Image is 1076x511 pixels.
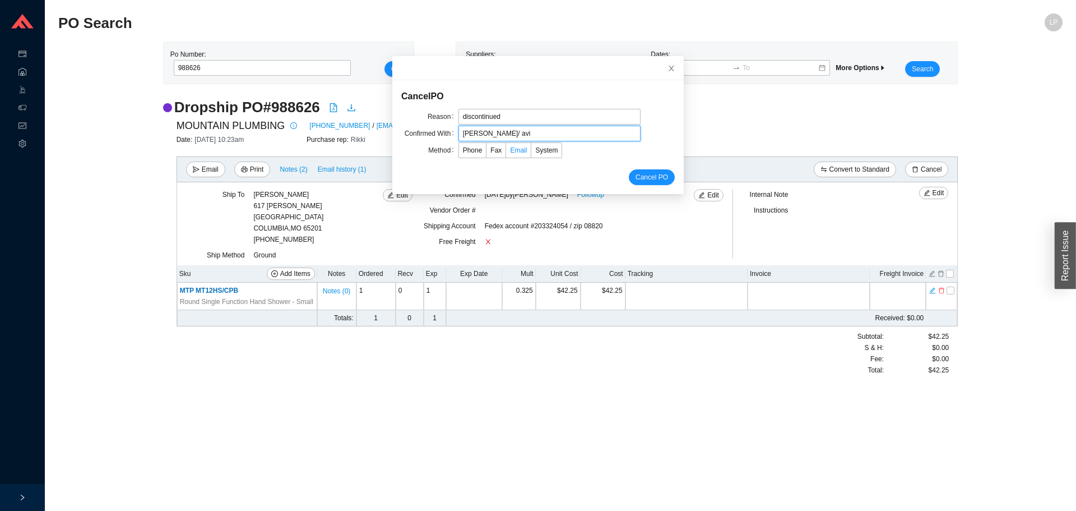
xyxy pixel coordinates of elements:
[581,283,625,310] td: $42.25
[875,314,905,322] span: Received:
[933,187,944,199] span: Edit
[383,189,412,201] button: editEdit
[279,163,308,171] button: Notes (2)
[234,162,271,177] button: printerPrint
[879,65,886,71] span: caret-right
[424,265,446,283] th: Exp
[186,162,225,177] button: sendEmail
[180,296,313,307] span: Round Single Function Hand Shower - Small
[937,269,945,277] button: delete
[351,136,365,144] span: Rikki
[1050,13,1058,31] span: LP
[919,187,949,199] button: editEdit
[317,162,367,177] button: Email history (1)
[912,63,933,75] span: Search
[655,62,730,73] input: From
[309,120,370,131] a: [PHONE_NUMBER]
[929,286,936,293] button: edit
[829,164,889,175] span: Convert to Standard
[732,64,740,72] span: swap-right
[424,310,446,326] td: 1
[814,162,896,177] button: swapConvert to Standard
[485,238,491,245] span: close
[884,331,949,342] div: $42.25
[743,62,818,73] input: To
[836,64,885,72] span: More Options
[285,118,300,133] button: info-circle
[177,117,285,134] span: MOUNTAIN PLUMBING
[490,146,502,154] span: Fax
[932,353,949,365] span: $0.00
[267,268,315,280] button: plus-circleAdd Items
[18,46,26,64] span: credit-card
[820,166,827,174] span: swap
[193,166,200,174] span: send
[884,365,949,376] div: $42.25
[280,164,307,175] span: Notes ( 2 )
[750,191,789,199] span: Internal Note
[356,310,396,326] td: 1
[648,49,833,77] div: Dates:
[253,189,383,234] div: [PERSON_NAME] 617 [PERSON_NAME][GEOGRAPHIC_DATA] COLUMBIA , MO 65201
[577,189,604,200] a: Followup
[329,103,338,112] span: file-pdf
[18,118,26,136] span: fund
[748,265,870,283] th: Invoice
[334,314,354,322] span: Totals:
[356,265,396,283] th: Ordered
[170,49,348,77] div: Po Number:
[424,283,446,310] td: 1
[396,310,424,326] td: 0
[207,251,244,259] span: Ship Method
[864,342,884,353] span: S & H:
[241,166,248,174] span: printer
[485,189,568,200] span: [DATE] by [PERSON_NAME]
[868,365,884,376] span: Total:
[754,206,788,214] span: Instructions
[396,265,424,283] th: Recv
[387,192,394,200] span: edit
[347,103,356,112] span: download
[384,61,407,77] button: Go
[377,120,490,131] a: [EMAIL_ADDRESS][DOMAIN_NAME]
[271,270,278,278] span: plus-circle
[430,206,476,214] span: Vendor Order #
[463,49,648,77] div: Suppliers:
[347,103,356,114] a: download
[194,136,244,144] span: [DATE] 10:23am
[428,109,458,125] label: Reason
[921,164,941,175] span: Cancel
[396,190,408,201] span: Edit
[180,287,238,294] span: MTP MT12HS/CPB
[905,162,948,177] button: deleteCancel
[924,190,930,197] span: edit
[356,283,396,310] td: 1
[439,238,475,246] span: Free Freight
[318,164,367,175] span: Email history (1)
[401,89,675,104] div: Cancel PO
[629,169,675,185] button: Cancel PO
[250,164,264,175] span: Print
[884,342,949,353] div: $0.00
[929,287,936,294] span: edit
[536,283,581,310] td: $42.25
[581,265,625,283] th: Cost
[732,64,740,72] span: to
[905,61,940,77] button: Search
[329,103,338,114] a: file-pdf
[372,120,374,131] span: /
[502,310,926,326] td: $0.00
[405,126,458,141] label: Confirmed With
[510,146,527,154] span: Email
[485,220,701,236] div: Fedex account #203324054 / zip 08820
[179,268,315,280] div: Sku
[938,287,945,294] span: delete
[287,122,300,129] span: info-circle
[535,146,558,154] span: System
[253,251,276,259] span: Ground
[694,189,723,201] button: editEdit
[857,331,884,342] span: Subtotal:
[280,268,310,279] span: Add Items
[317,265,356,283] th: Notes
[396,283,424,310] td: 0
